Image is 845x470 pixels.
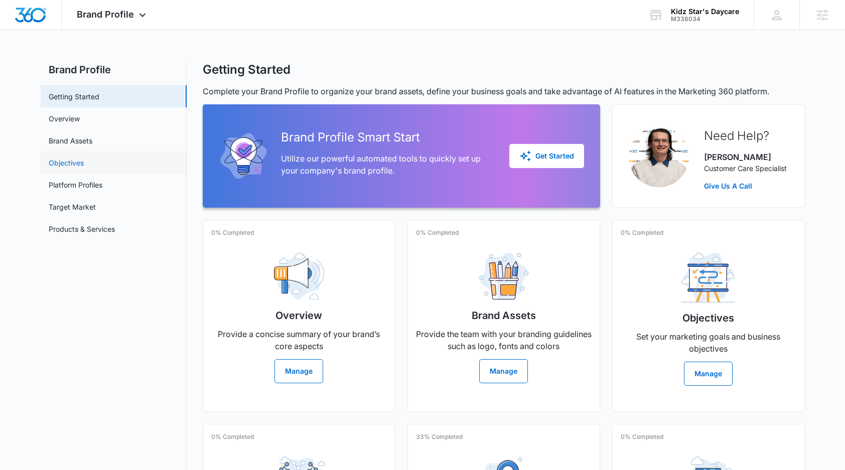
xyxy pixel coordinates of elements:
p: 0% Completed [416,228,459,237]
h2: Brand Profile [41,62,187,77]
p: 0% Completed [211,228,254,237]
a: Objectives [49,158,84,168]
img: logo_orange.svg [16,16,24,24]
h2: Need Help? [704,127,787,145]
div: account name [671,8,739,16]
p: 33% Completed [416,432,463,441]
h2: Brand Profile Smart Start [281,128,493,146]
p: 0% Completed [211,432,254,441]
img: tab_keywords_by_traffic_grey.svg [100,58,108,66]
p: Provide the team with your branding guidelines such as logo, fonts and colors [416,328,592,352]
button: Manage [479,359,528,383]
a: Give Us A Call [704,181,787,191]
img: Dominic Dakovich [629,127,689,187]
div: Domain: [DOMAIN_NAME] [26,26,110,34]
h2: Overview [275,308,322,323]
p: Utilize our powerful automated tools to quickly set up your company's brand profile. [281,152,493,177]
button: Manage [684,362,733,386]
p: 0% Completed [621,228,663,237]
button: Get Started [509,144,584,168]
span: Brand Profile [77,9,134,20]
a: Brand Assets [49,135,92,146]
p: Complete your Brand Profile to organize your brand assets, define your business goals and take ad... [203,85,805,97]
img: tab_domain_overview_orange.svg [27,58,35,66]
p: Set your marketing goals and business objectives [621,331,796,355]
a: 0% CompletedBrand AssetsProvide the team with your branding guidelines such as logo, fonts and co... [407,220,600,412]
a: Overview [49,113,80,124]
a: 0% CompletedObjectivesSet your marketing goals and business objectivesManage [612,220,805,412]
div: account id [671,16,739,23]
div: v 4.0.25 [28,16,49,24]
div: Get Started [519,150,574,162]
h2: Objectives [682,310,734,326]
h1: Getting Started [203,62,291,77]
button: Manage [274,359,323,383]
p: Customer Care Specialist [704,163,787,174]
p: [PERSON_NAME] [704,151,787,163]
div: Keywords by Traffic [111,59,169,66]
p: Provide a concise summary of your brand’s core aspects [211,328,387,352]
div: Domain Overview [38,59,90,66]
h2: Brand Assets [472,308,536,323]
p: 0% Completed [621,432,663,441]
a: Getting Started [49,91,99,102]
a: Products & Services [49,224,115,234]
a: Target Market [49,202,96,212]
a: Platform Profiles [49,180,102,190]
a: 0% CompletedOverviewProvide a concise summary of your brand’s core aspectsManage [203,220,395,412]
img: website_grey.svg [16,26,24,34]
